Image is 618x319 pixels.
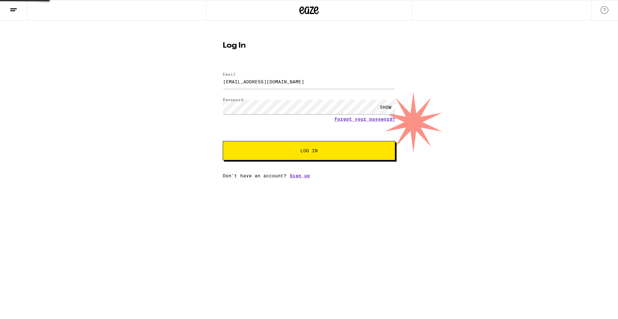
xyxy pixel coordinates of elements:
label: Password [223,98,243,102]
h1: Log In [223,42,395,50]
input: Email [223,74,395,89]
label: Email [223,72,236,76]
button: Log In [223,141,395,160]
div: SHOW [376,100,395,114]
span: Log In [300,148,318,153]
a: Sign up [290,173,310,178]
a: Forgot your password? [334,117,395,122]
div: Don't have an account? [223,173,395,178]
